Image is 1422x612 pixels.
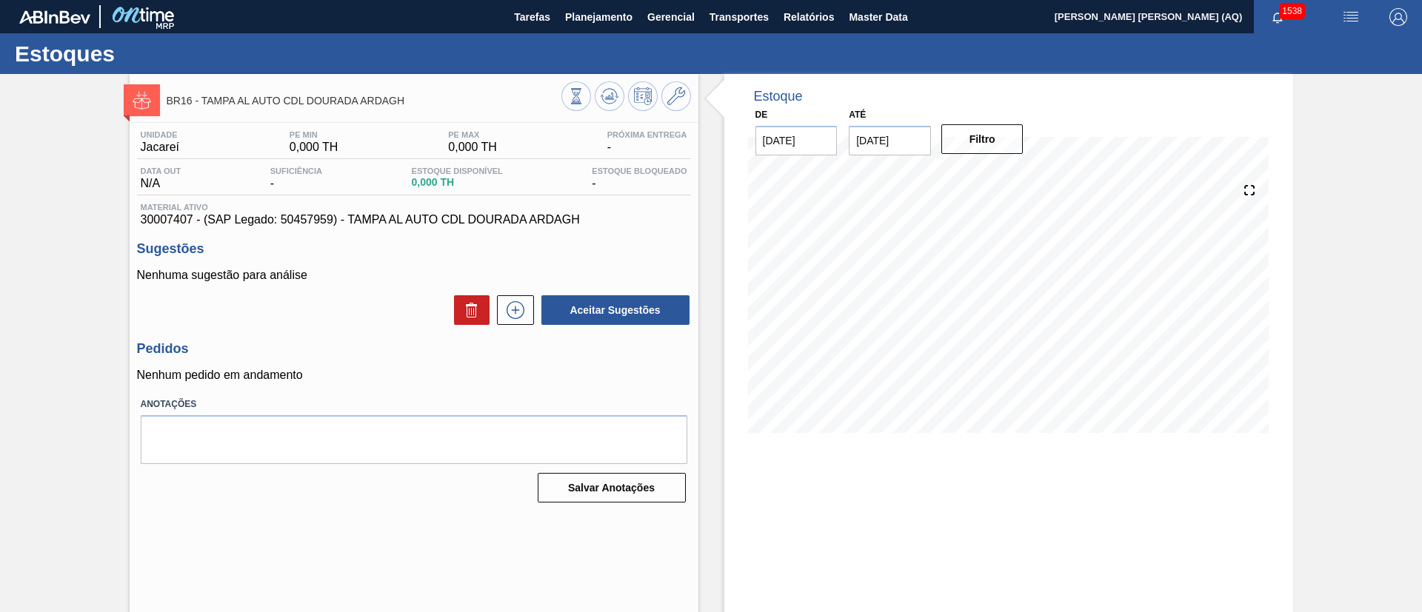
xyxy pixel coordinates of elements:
[137,167,185,190] div: N/A
[849,8,907,26] span: Master Data
[15,45,278,62] h1: Estoques
[710,8,769,26] span: Transportes
[19,10,90,24] img: TNhmsLtSVTkK8tSr43FrP2fwEKptu5GPRR3wAAAABJRU5ErkJggg==
[588,167,690,190] div: -
[541,295,690,325] button: Aceitar Sugestões
[267,167,326,190] div: -
[604,130,691,154] div: -
[141,141,179,154] span: Jacareí
[412,167,503,175] span: Estoque Disponível
[133,91,151,110] img: Ícone
[141,130,179,139] span: Unidade
[755,110,768,120] label: De
[1342,8,1360,26] img: userActions
[1389,8,1407,26] img: Logout
[565,8,632,26] span: Planejamento
[137,369,691,382] p: Nenhum pedido em andamento
[849,126,931,155] input: dd/mm/yyyy
[447,295,490,325] div: Excluir Sugestões
[1254,7,1301,27] button: Notificações
[490,295,534,325] div: Nova sugestão
[755,126,838,155] input: dd/mm/yyyy
[592,167,687,175] span: Estoque Bloqueado
[137,269,691,282] p: Nenhuma sugestão para análise
[141,394,687,415] label: Anotações
[1279,3,1305,19] span: 1538
[514,8,550,26] span: Tarefas
[754,89,803,104] div: Estoque
[661,81,691,111] button: Ir ao Master Data / Geral
[141,167,181,175] span: Data out
[595,81,624,111] button: Atualizar Gráfico
[290,130,338,139] span: PE MIN
[647,8,695,26] span: Gerencial
[141,213,687,226] span: 30007407 - (SAP Legado: 50457959) - TAMPA AL AUTO CDL DOURADA ARDAGH
[448,130,497,139] span: PE MAX
[628,81,658,111] button: Programar Estoque
[448,141,497,154] span: 0,000 TH
[141,203,687,212] span: Material ativo
[270,167,322,175] span: Suficiência
[561,81,591,111] button: Visão Geral dos Estoques
[290,141,338,154] span: 0,000 TH
[534,294,691,326] div: Aceitar Sugestões
[849,110,866,120] label: Até
[941,124,1024,154] button: Filtro
[137,241,691,257] h3: Sugestões
[538,473,686,502] button: Salvar Anotações
[784,8,834,26] span: Relatórios
[137,341,691,357] h3: Pedidos
[607,130,687,139] span: Próxima Entrega
[412,177,503,188] span: 0,000 TH
[167,95,561,107] span: BR16 - TAMPA AL AUTO CDL DOURADA ARDAGH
